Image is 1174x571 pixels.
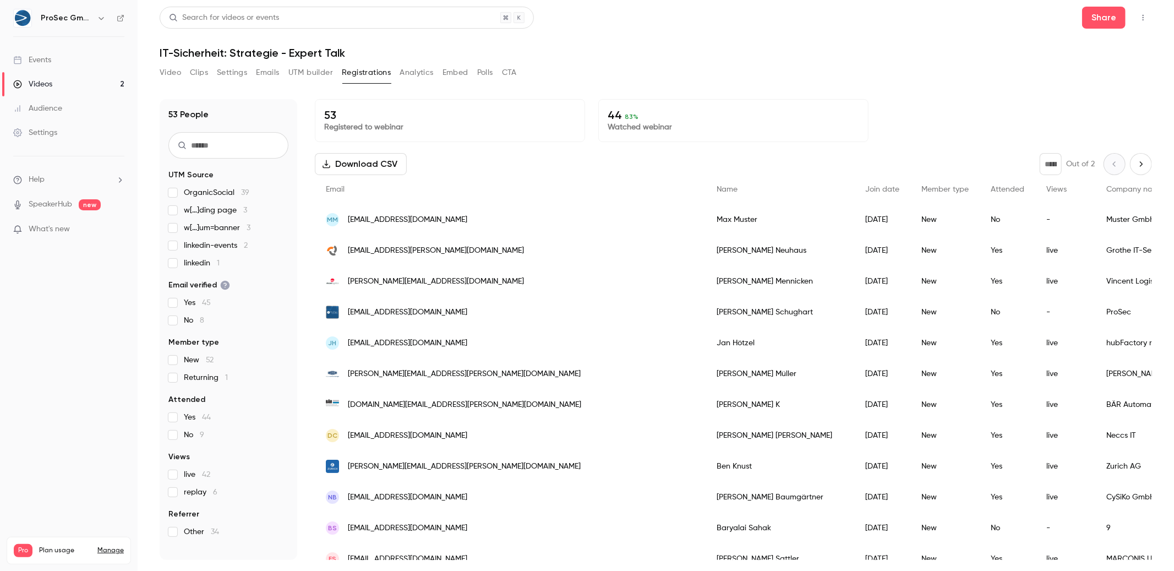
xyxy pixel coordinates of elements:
div: - [1035,513,1095,543]
p: Watched webinar [608,122,859,133]
span: Referrer [168,509,199,520]
span: No [184,315,204,326]
div: Events [13,55,51,66]
div: [DATE] [854,358,910,389]
div: New [910,482,980,513]
div: No [980,513,1035,543]
div: [DATE] [854,297,910,328]
div: Max Muster [706,204,854,235]
a: SpeakerHub [29,199,72,210]
span: w[…]ding page [184,205,247,216]
span: 3 [243,206,247,214]
span: Other [184,526,219,537]
span: Returning [184,372,228,383]
span: 2 [244,242,248,249]
div: live [1035,266,1095,297]
span: [EMAIL_ADDRESS][DOMAIN_NAME] [348,338,467,349]
div: New [910,328,980,358]
button: Embed [443,64,468,81]
div: [PERSON_NAME] Neuhaus [706,235,854,266]
button: UTM builder [288,64,333,81]
span: Views [1046,186,1067,193]
div: Videos [13,79,52,90]
div: New [910,420,980,451]
img: baer-automation.de [326,398,339,411]
div: [DATE] [854,266,910,297]
div: Yes [980,451,1035,482]
span: [DOMAIN_NAME][EMAIL_ADDRESS][PERSON_NAME][DOMAIN_NAME] [348,399,581,411]
span: FS [329,554,336,564]
span: Views [168,452,190,463]
div: [PERSON_NAME] Schughart [706,297,854,328]
div: New [910,297,980,328]
span: Yes [184,297,211,308]
div: New [910,389,980,420]
button: Video [160,64,181,81]
span: Help [29,174,45,186]
div: Yes [980,235,1035,266]
span: linkedin-events [184,240,248,251]
p: 53 [324,108,576,122]
li: help-dropdown-opener [13,174,124,186]
p: Registered to webinar [324,122,576,133]
div: Yes [980,266,1035,297]
span: [EMAIL_ADDRESS][DOMAIN_NAME] [348,523,467,534]
img: ProSec GmbH [14,9,31,27]
div: [DATE] [854,482,910,513]
div: [PERSON_NAME] Mennicken [706,266,854,297]
span: Company name [1106,186,1164,193]
img: georg.com [326,367,339,380]
div: New [910,513,980,543]
div: [DATE] [854,420,910,451]
span: [PERSON_NAME][EMAIL_ADDRESS][PERSON_NAME][DOMAIN_NAME] [348,368,581,380]
span: Email verified [168,280,230,291]
h1: IT-Sicherheit: Strategie - Expert Talk [160,46,1152,59]
span: Member type [921,186,969,193]
button: Clips [190,64,208,81]
span: 8 [200,317,204,324]
span: [EMAIL_ADDRESS][DOMAIN_NAME] [348,430,467,442]
div: [DATE] [854,328,910,358]
h1: 53 People [168,108,209,121]
div: Ben Knust [706,451,854,482]
div: New [910,358,980,389]
span: [EMAIL_ADDRESS][PERSON_NAME][DOMAIN_NAME] [348,245,524,257]
span: JH [329,338,337,348]
button: Analytics [400,64,434,81]
span: Join date [865,186,899,193]
span: 6 [213,488,217,496]
button: Emails [256,64,279,81]
span: 45 [202,299,211,307]
span: What's new [29,224,70,235]
span: No [184,429,204,441]
div: [DATE] [854,451,910,482]
div: New [910,235,980,266]
div: No [980,204,1035,235]
span: [PERSON_NAME][EMAIL_ADDRESS][PERSON_NAME][DOMAIN_NAME] [348,461,581,472]
div: live [1035,389,1095,420]
div: - [1035,204,1095,235]
div: [PERSON_NAME] Baumgärtner [706,482,854,513]
span: [EMAIL_ADDRESS][DOMAIN_NAME] [348,214,467,226]
span: Yes [184,412,211,423]
span: live [184,469,210,480]
span: Name [717,186,738,193]
h6: ProSec GmbH [41,13,92,24]
span: 34 [211,528,219,536]
div: Yes [980,328,1035,358]
button: Share [1082,7,1126,29]
span: linkedin [184,258,220,269]
div: Yes [980,389,1035,420]
button: CTA [502,64,517,81]
div: Audience [13,103,62,114]
p: 44 [608,108,859,122]
span: 1 [225,374,228,382]
p: Out of 2 [1066,159,1095,170]
div: live [1035,328,1095,358]
a: Manage [97,546,124,555]
img: zurich.com [326,460,339,473]
div: New [910,266,980,297]
span: Pro [14,544,32,557]
span: [EMAIL_ADDRESS][DOMAIN_NAME] [348,307,467,318]
span: Attended [168,394,205,405]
